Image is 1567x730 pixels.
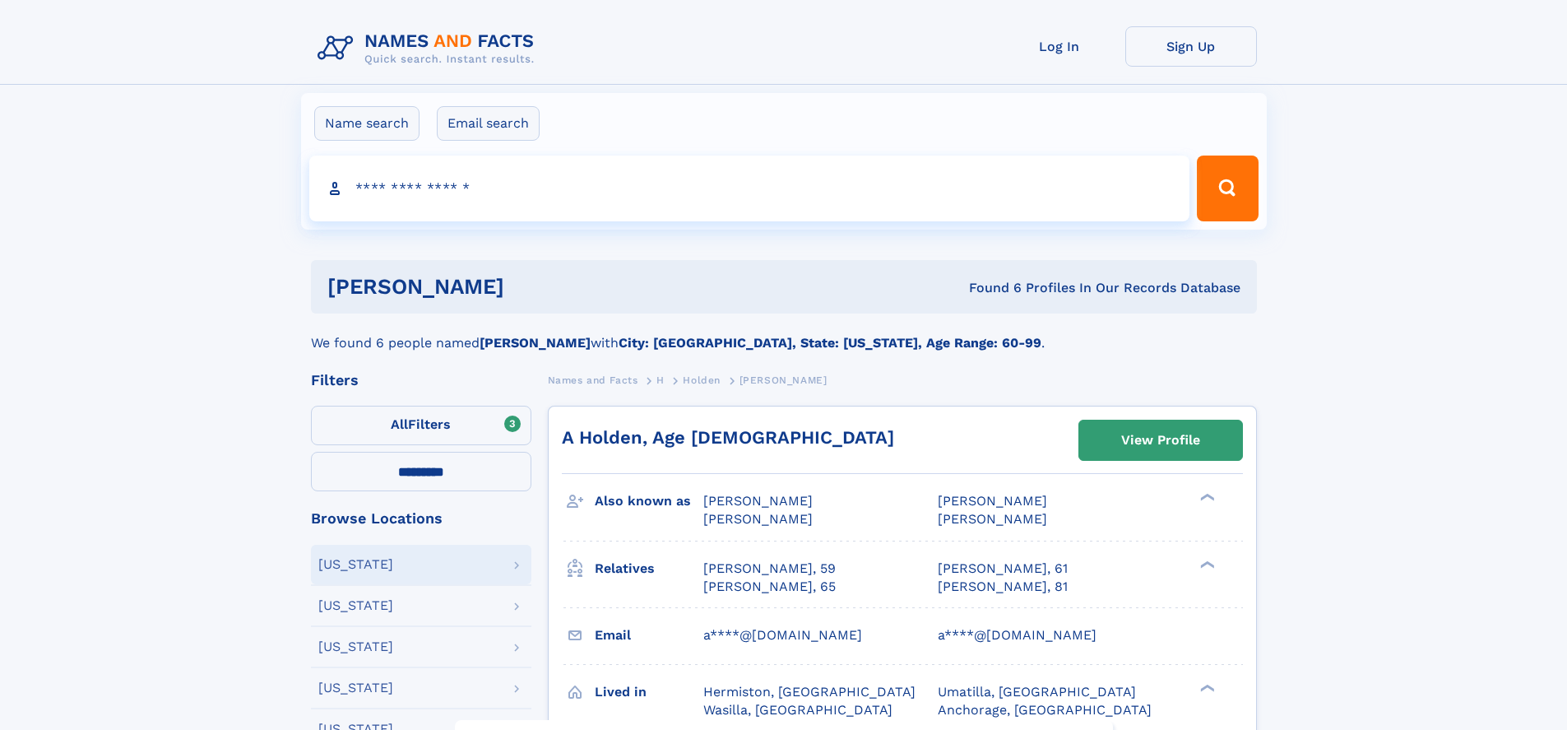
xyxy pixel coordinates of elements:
a: A Holden, Age [DEMOGRAPHIC_DATA] [562,427,894,448]
a: Sign Up [1125,26,1257,67]
span: All [391,416,408,432]
span: Umatilla, [GEOGRAPHIC_DATA] [938,684,1136,700]
a: [PERSON_NAME], 61 [938,560,1068,578]
div: We found 6 people named with . [311,314,1257,353]
h3: Email [595,621,703,649]
label: Name search [314,106,420,141]
span: [PERSON_NAME] [739,374,828,386]
div: [US_STATE] [318,558,393,571]
h3: Also known as [595,487,703,515]
div: ❯ [1196,559,1216,570]
div: ❯ [1196,492,1216,503]
label: Filters [311,406,531,445]
b: City: [GEOGRAPHIC_DATA], State: [US_STATE], Age Range: 60-99 [619,335,1041,351]
span: Anchorage, [GEOGRAPHIC_DATA] [938,702,1152,718]
div: ❯ [1196,682,1216,693]
img: Logo Names and Facts [311,26,548,71]
div: Found 6 Profiles In Our Records Database [736,279,1240,297]
input: search input [309,156,1190,221]
a: [PERSON_NAME], 65 [703,578,836,596]
a: [PERSON_NAME], 59 [703,560,836,578]
span: [PERSON_NAME] [938,511,1047,527]
a: Names and Facts [548,370,638,390]
h3: Lived in [595,678,703,706]
a: View Profile [1079,421,1242,460]
a: Log In [994,26,1125,67]
button: Search Button [1197,156,1258,221]
a: H [656,370,665,390]
span: [PERSON_NAME] [703,493,813,509]
div: Browse Locations [311,511,531,526]
span: [PERSON_NAME] [703,511,813,527]
a: Holden [683,370,721,390]
div: [US_STATE] [318,681,393,695]
h3: Relatives [595,555,703,583]
b: [PERSON_NAME] [480,335,591,351]
span: Wasilla, [GEOGRAPHIC_DATA] [703,702,892,718]
span: [PERSON_NAME] [938,493,1047,509]
div: [US_STATE] [318,599,393,612]
div: Filters [311,373,531,388]
a: [PERSON_NAME], 81 [938,578,1068,596]
span: Holden [683,374,721,386]
h1: [PERSON_NAME] [327,277,737,297]
label: Email search [437,106,540,141]
span: Hermiston, [GEOGRAPHIC_DATA] [703,684,916,700]
span: H [656,374,665,386]
div: [US_STATE] [318,640,393,653]
div: View Profile [1121,421,1200,459]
